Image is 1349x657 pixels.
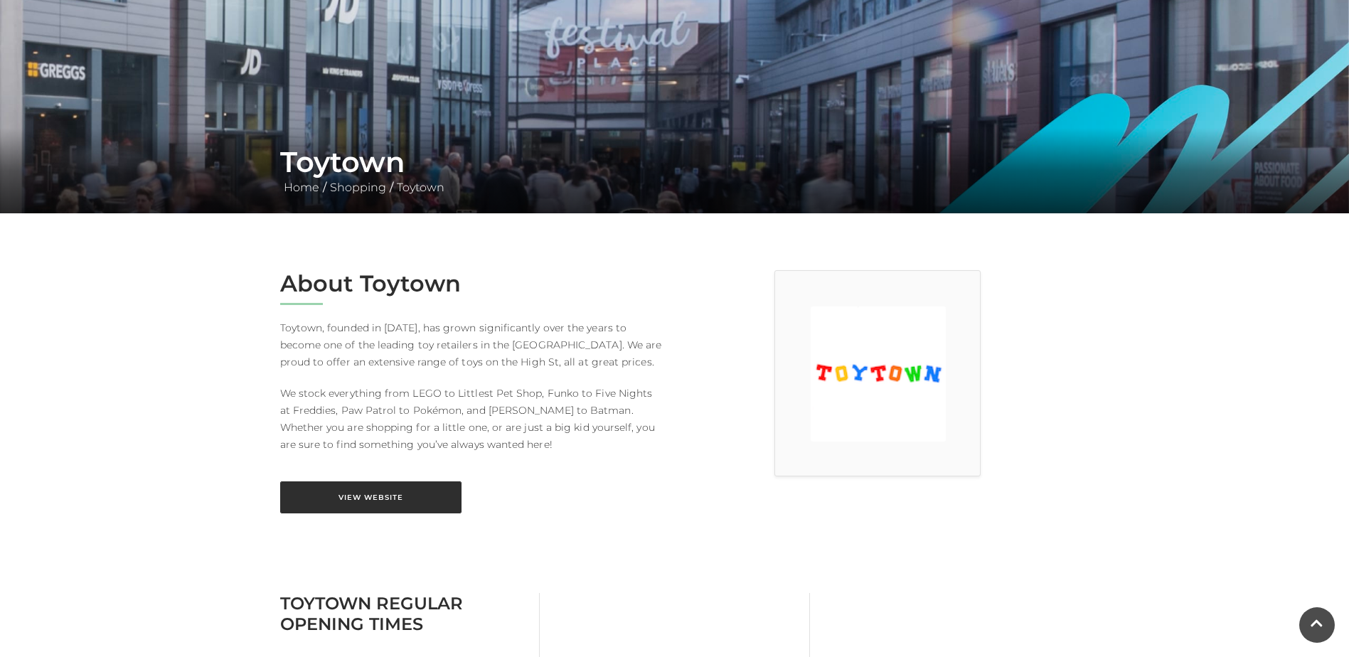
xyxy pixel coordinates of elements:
p: Toytown, founded in [DATE], has grown significantly over the years to become one of the leading t... [280,319,664,370]
p: We stock everything from LEGO to Littlest Pet Shop, Funko to Five Nights at Freddies, Paw Patrol ... [280,385,664,453]
a: View Website [280,481,462,513]
a: Home [280,181,323,194]
h2: About Toytown [280,270,664,297]
a: Toytown [393,181,448,194]
div: / / [270,145,1080,196]
a: Shopping [326,181,390,194]
h3: Toytown Regular Opening Times [280,593,528,634]
h1: Toytown [280,145,1070,179]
